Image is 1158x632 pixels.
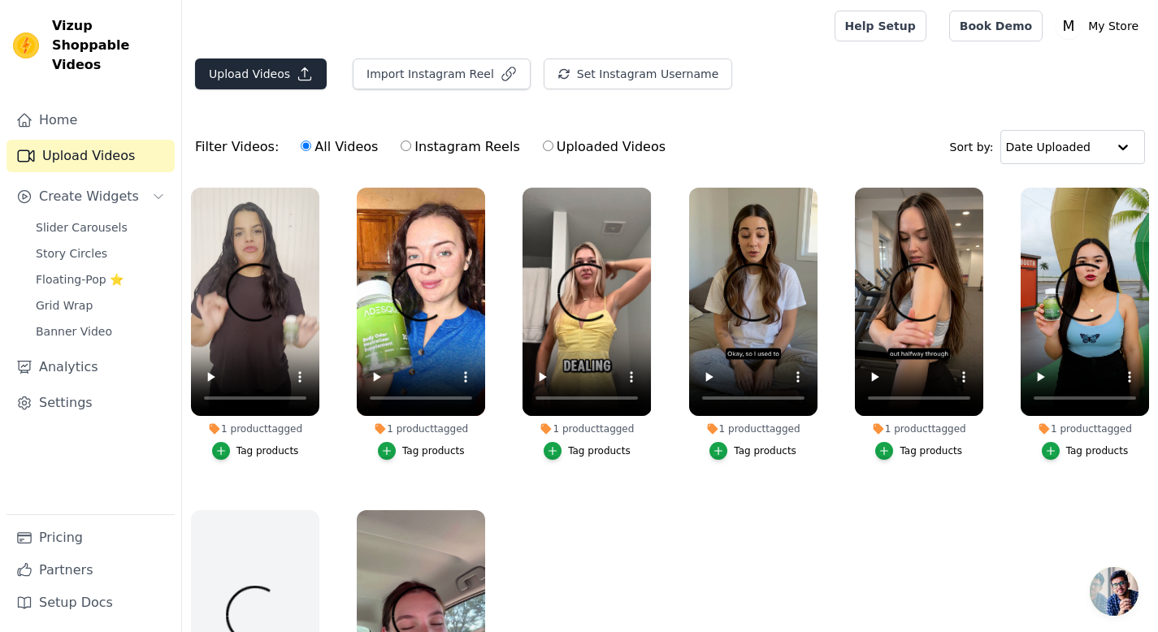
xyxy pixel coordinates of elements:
a: Floating-Pop ⭐ [26,268,175,291]
p: My Store [1082,11,1145,41]
div: Sort by: [950,130,1146,164]
a: Story Circles [26,242,175,265]
a: Slider Carousels [26,216,175,239]
button: Tag products [378,442,465,460]
label: Instagram Reels [400,136,520,158]
div: 1 product tagged [689,422,818,435]
button: Tag products [544,442,631,460]
button: Create Widgets [7,180,175,213]
a: Upload Videos [7,140,175,172]
span: Slider Carousels [36,219,128,236]
a: Analytics [7,351,175,383]
a: Banner Video [26,320,175,343]
label: All Videos [300,136,379,158]
button: Tag products [709,442,796,460]
a: Help Setup [835,11,926,41]
label: Uploaded Videos [542,136,666,158]
button: Tag products [875,442,962,460]
div: Tag products [236,444,299,457]
a: Setup Docs [7,587,175,619]
a: Book Demo [949,11,1043,41]
button: M My Store [1056,11,1145,41]
button: Upload Videos [195,58,327,89]
input: Instagram Reels [401,141,411,151]
button: Tag products [212,442,299,460]
div: Open chat [1090,567,1138,616]
button: Import Instagram Reel [353,58,531,89]
a: Home [7,104,175,136]
span: Banner Video [36,323,112,340]
span: Vizup Shoppable Videos [52,16,168,75]
input: Uploaded Videos [543,141,553,151]
button: Tag products [1042,442,1129,460]
span: Floating-Pop ⭐ [36,271,124,288]
div: 1 product tagged [191,422,319,435]
div: Tag products [734,444,796,457]
div: 1 product tagged [1021,422,1149,435]
a: Settings [7,387,175,419]
text: M [1063,18,1075,34]
a: Pricing [7,522,175,554]
button: Set Instagram Username [544,58,732,89]
div: Tag products [900,444,962,457]
span: Story Circles [36,245,107,262]
div: 1 product tagged [357,422,485,435]
div: Filter Videos: [195,128,674,166]
span: Grid Wrap [36,297,93,314]
div: 1 product tagged [523,422,651,435]
div: Tag products [402,444,465,457]
a: Partners [7,554,175,587]
span: Create Widgets [39,187,139,206]
a: Grid Wrap [26,294,175,317]
div: Tag products [1066,444,1129,457]
div: 1 product tagged [855,422,983,435]
img: Vizup [13,32,39,58]
div: Tag products [568,444,631,457]
input: All Videos [301,141,311,151]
